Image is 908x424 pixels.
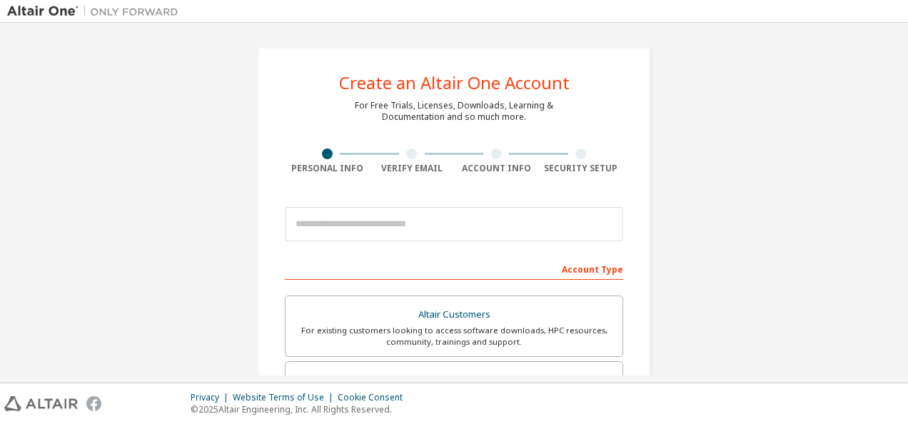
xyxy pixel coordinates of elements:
img: facebook.svg [86,396,101,411]
div: For existing customers looking to access software downloads, HPC resources, community, trainings ... [294,325,614,348]
div: Verify Email [370,163,455,174]
p: © 2025 Altair Engineering, Inc. All Rights Reserved. [191,403,411,415]
div: Create an Altair One Account [339,74,570,91]
div: Personal Info [285,163,370,174]
div: Account Info [454,163,539,174]
img: Altair One [7,4,186,19]
div: For Free Trials, Licenses, Downloads, Learning & Documentation and so much more. [355,100,553,123]
div: Website Terms of Use [233,392,338,403]
div: Altair Customers [294,305,614,325]
div: Privacy [191,392,233,403]
img: altair_logo.svg [4,396,78,411]
div: Security Setup [539,163,624,174]
div: Cookie Consent [338,392,411,403]
div: Students [294,370,614,390]
div: Account Type [285,257,623,280]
